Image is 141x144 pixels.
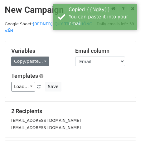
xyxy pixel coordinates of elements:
small: Google Sheet: [5,22,92,33]
h5: Email column [75,47,130,54]
small: [EMAIL_ADDRESS][DOMAIN_NAME] [11,118,81,123]
a: Load... [11,82,35,92]
a: [REDNER]_QUY TRÌNH PHỎNG VẤN [5,22,92,33]
iframe: Chat Widget [110,114,141,144]
div: Copied {{Ngày}}. You can paste it into your email. [69,6,135,27]
h5: Variables [11,47,66,54]
a: Copy/paste... [11,57,49,66]
a: Templates [11,72,38,79]
h5: 2 Recipients [11,108,130,115]
button: Save [45,82,61,92]
h2: New Campaign [5,5,136,15]
small: [EMAIL_ADDRESS][DOMAIN_NAME] [11,125,81,130]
